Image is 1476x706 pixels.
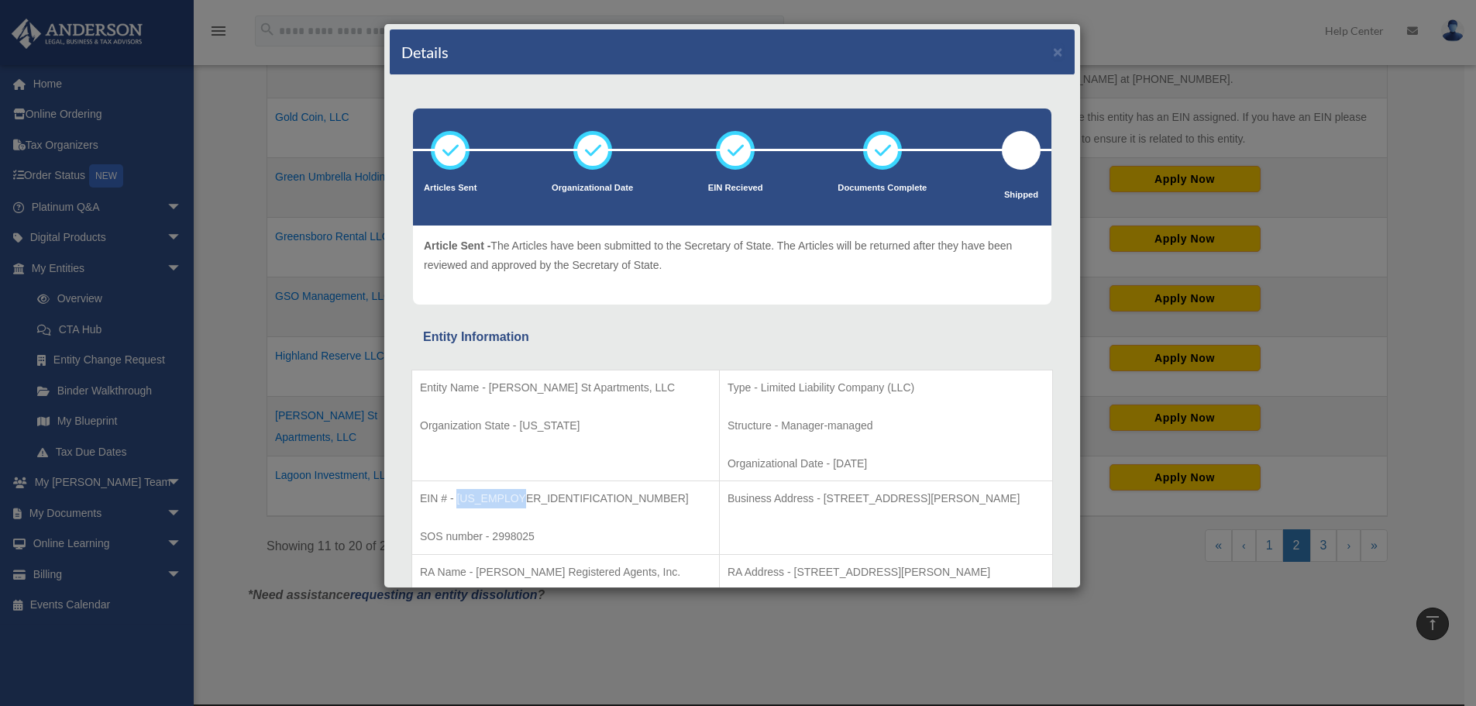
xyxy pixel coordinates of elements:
p: Structure - Manager-managed [728,416,1044,436]
p: Organizational Date - [DATE] [728,454,1044,474]
p: Shipped [1002,188,1041,203]
p: RA Name - [PERSON_NAME] Registered Agents, Inc. [420,563,711,582]
span: Article Sent - [424,239,490,252]
p: Entity Name - [PERSON_NAME] St Apartments, LLC [420,378,711,398]
p: The Articles have been submitted to the Secretary of State. The Articles will be returned after t... [424,236,1041,274]
p: Articles Sent [424,181,477,196]
p: RA Address - [STREET_ADDRESS][PERSON_NAME] [728,563,1044,582]
p: Documents Complete [838,181,927,196]
p: Organization State - [US_STATE] [420,416,711,436]
p: Type - Limited Liability Company (LLC) [728,378,1044,398]
div: Entity Information [423,326,1041,348]
p: Business Address - [STREET_ADDRESS][PERSON_NAME] [728,489,1044,508]
h4: Details [401,41,449,63]
p: EIN # - [US_EMPLOYER_IDENTIFICATION_NUMBER] [420,489,711,508]
button: × [1053,43,1063,60]
p: EIN Recieved [708,181,763,196]
p: Organizational Date [552,181,633,196]
p: SOS number - 2998025 [420,527,711,546]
